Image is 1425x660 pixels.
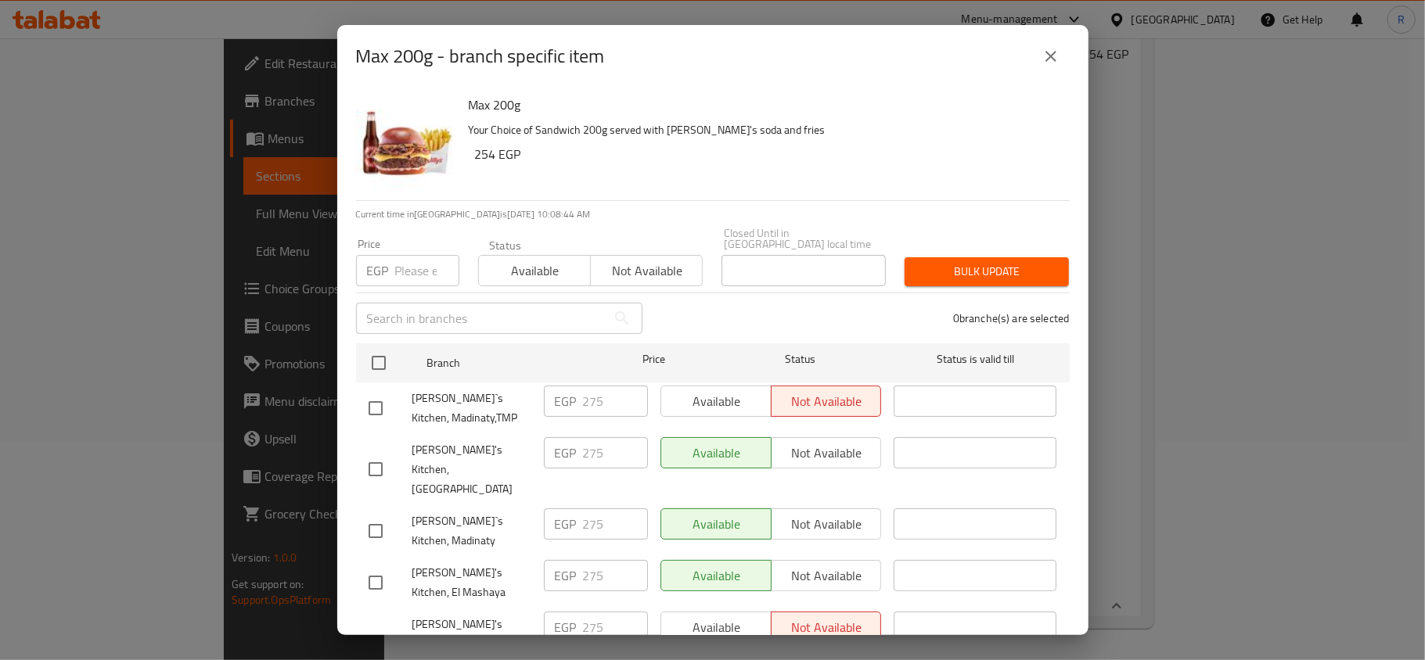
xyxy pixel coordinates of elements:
span: Available [485,260,585,282]
input: Please enter price [583,386,648,417]
button: close [1032,38,1070,75]
button: Bulk update [905,257,1069,286]
h6: Max 200g [469,94,1057,116]
p: EGP [555,392,577,411]
span: Price [602,350,706,369]
input: Search in branches [356,303,606,334]
p: Current time in [GEOGRAPHIC_DATA] is [DATE] 10:08:44 AM [356,207,1070,221]
input: Please enter price [395,255,459,286]
p: EGP [555,566,577,585]
span: Bulk update [917,262,1056,282]
span: Status [718,350,881,369]
input: Please enter price [583,437,648,468]
span: Status is valid till [894,350,1056,369]
h2: Max 200g - branch specific item [356,44,605,69]
p: 0 branche(s) are selected [953,310,1070,326]
p: EGP [367,261,389,280]
input: Please enter price [583,560,648,591]
h6: 254 EGP [475,143,1057,165]
button: Not available [590,255,703,286]
p: EGP [555,515,577,533]
span: [PERSON_NAME]'s Kitchen, [GEOGRAPHIC_DATA] [412,440,531,499]
input: Please enter price [583,612,648,643]
span: [PERSON_NAME]`s Kitchen, Madinaty [412,511,531,551]
span: [PERSON_NAME]'s Kitchen, El Mashaya [412,563,531,602]
img: Max 200g [356,94,456,194]
span: Not available [597,260,696,282]
p: EGP [555,618,577,637]
p: Your Choice of Sandwich 200g served with [PERSON_NAME]'s soda and fries [469,120,1057,140]
span: Branch [426,353,589,373]
button: Available [478,255,591,286]
p: EGP [555,443,577,462]
span: [PERSON_NAME]`s Kitchen, Madinaty,TMP [412,389,531,428]
input: Please enter price [583,508,648,540]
